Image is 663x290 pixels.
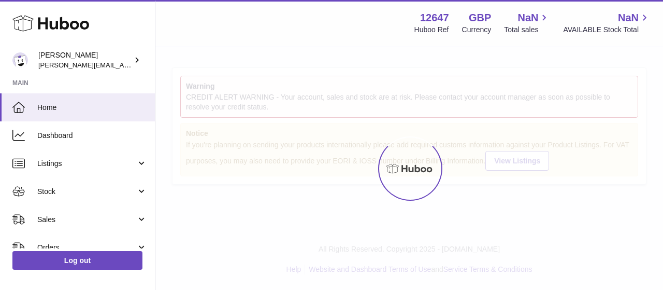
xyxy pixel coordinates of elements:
span: NaN [618,11,639,25]
strong: 12647 [420,11,449,25]
div: Currency [462,25,492,35]
a: Log out [12,251,142,270]
span: Stock [37,187,136,197]
span: [PERSON_NAME][EMAIL_ADDRESS][PERSON_NAME][DOMAIN_NAME] [38,61,263,69]
span: Listings [37,159,136,169]
a: NaN AVAILABLE Stock Total [563,11,651,35]
div: [PERSON_NAME] [38,50,132,70]
a: NaN Total sales [504,11,550,35]
span: Sales [37,215,136,225]
span: NaN [517,11,538,25]
strong: GBP [469,11,491,25]
div: Huboo Ref [414,25,449,35]
span: Orders [37,243,136,253]
span: Dashboard [37,131,147,141]
span: Total sales [504,25,550,35]
img: peter@pinter.co.uk [12,52,28,68]
span: Home [37,103,147,113]
span: AVAILABLE Stock Total [563,25,651,35]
